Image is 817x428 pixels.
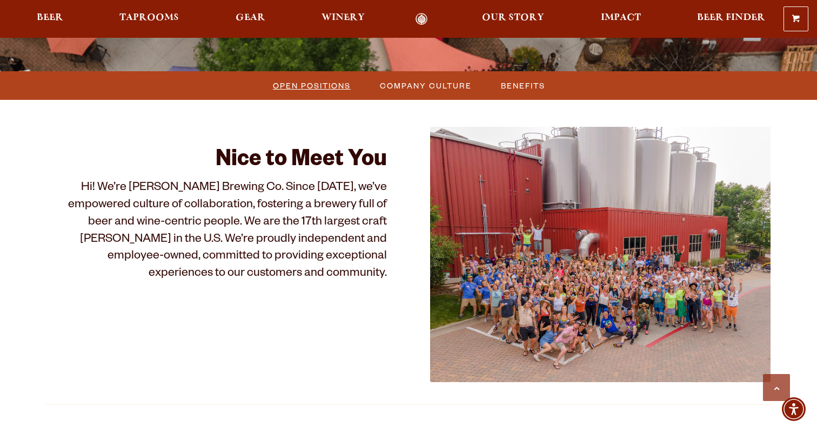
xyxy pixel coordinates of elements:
span: Beer [37,13,63,22]
span: Taprooms [119,13,179,22]
span: Winery [322,13,365,22]
span: Open Positions [273,78,351,93]
a: Gear [229,13,272,25]
span: Impact [601,13,641,22]
a: Open Positions [266,78,356,93]
a: Odell Home [401,13,441,25]
span: Benefits [501,78,545,93]
img: 51399232252_e3c7efc701_k (2) [430,127,771,382]
span: Gear [236,13,265,22]
a: Beer Finder [690,13,772,25]
a: Our Story [475,13,551,25]
span: Our Story [482,13,544,22]
span: Company Culture [380,78,472,93]
a: Impact [594,13,648,25]
h2: Nice to Meet You [46,148,387,174]
a: Company Culture [373,78,477,93]
a: Taprooms [112,13,186,25]
span: Hi! We’re [PERSON_NAME] Brewing Co. Since [DATE], we’ve empowered culture of collaboration, foste... [68,182,387,281]
a: Beer [30,13,70,25]
div: Accessibility Menu [782,397,806,421]
a: Benefits [494,78,551,93]
a: Scroll to top [763,374,790,401]
span: Beer Finder [697,13,765,22]
a: Winery [314,13,372,25]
